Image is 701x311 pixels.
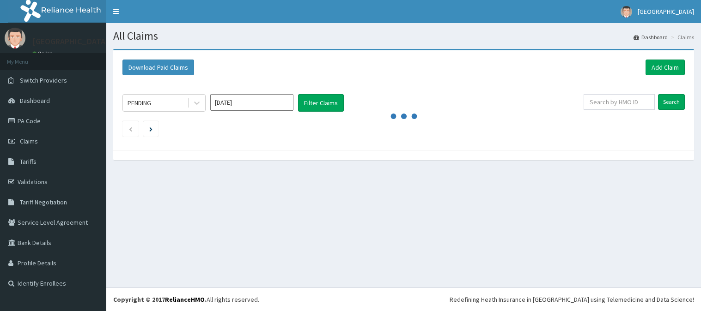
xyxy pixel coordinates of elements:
[390,102,418,130] svg: audio-loading
[621,6,632,18] img: User Image
[106,287,701,311] footer: All rights reserved.
[634,33,668,41] a: Dashboard
[5,28,25,48] img: User Image
[20,198,67,206] span: Tariff Negotiation
[298,94,344,112] button: Filter Claims
[658,94,685,110] input: Search
[128,125,133,133] a: Previous page
[20,96,50,105] span: Dashboard
[122,60,194,75] button: Download Paid Claims
[113,295,207,304] strong: Copyright © 2017 .
[646,60,685,75] a: Add Claim
[20,76,67,84] span: Switch Providers
[20,157,37,166] span: Tariffs
[32,50,55,57] a: Online
[32,37,109,46] p: [GEOGRAPHIC_DATA]
[210,94,293,111] input: Select Month and Year
[450,295,694,304] div: Redefining Heath Insurance in [GEOGRAPHIC_DATA] using Telemedicine and Data Science!
[638,7,694,16] span: [GEOGRAPHIC_DATA]
[584,94,655,110] input: Search by HMO ID
[128,98,151,108] div: PENDING
[20,137,38,145] span: Claims
[113,30,694,42] h1: All Claims
[149,125,152,133] a: Next page
[669,33,694,41] li: Claims
[165,295,205,304] a: RelianceHMO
